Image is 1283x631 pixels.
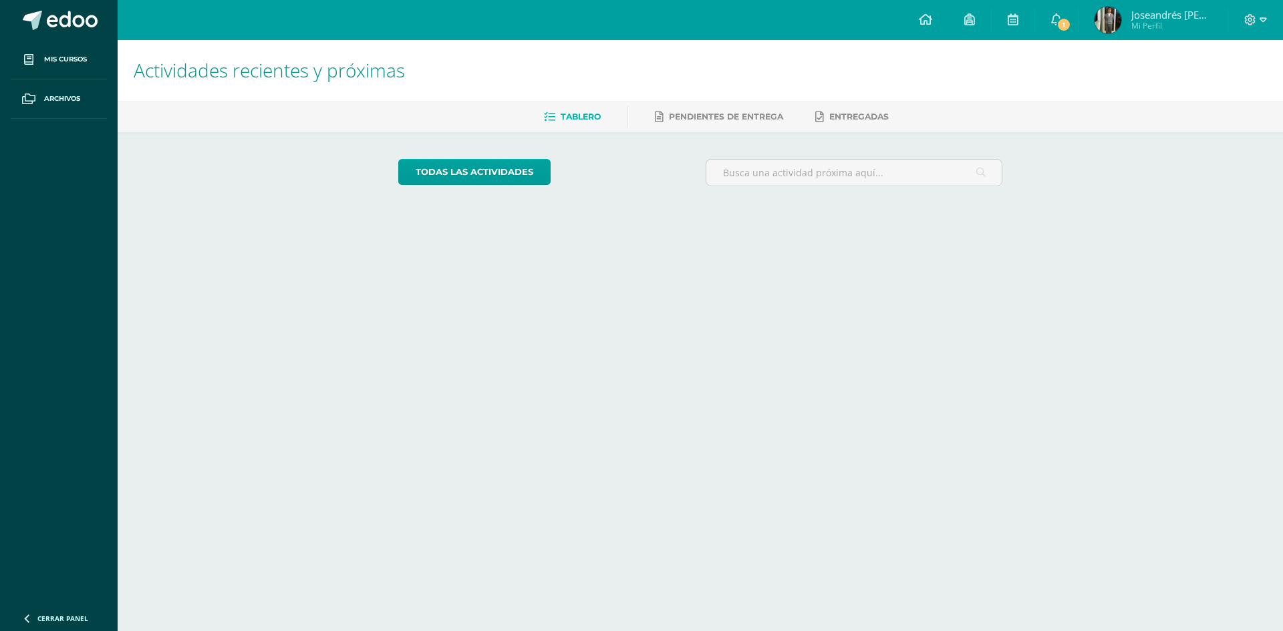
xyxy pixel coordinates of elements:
span: Mis cursos [44,54,87,65]
span: 1 [1056,17,1071,32]
a: Tablero [544,106,601,128]
a: todas las Actividades [398,159,551,185]
input: Busca una actividad próxima aquí... [706,160,1002,186]
a: Archivos [11,79,107,119]
span: Entregadas [829,112,889,122]
span: Mi Perfil [1131,20,1211,31]
span: Tablero [561,112,601,122]
a: Entregadas [815,106,889,128]
span: Actividades recientes y próximas [134,57,405,83]
a: Pendientes de entrega [655,106,783,128]
span: Archivos [44,93,80,104]
a: Mis cursos [11,40,107,79]
span: Pendientes de entrega [669,112,783,122]
img: f36dfe70913519acba7c0dacb2b7249f.png [1095,7,1121,33]
span: Cerrar panel [37,614,88,623]
span: Joseandrés [PERSON_NAME] [1131,8,1211,21]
